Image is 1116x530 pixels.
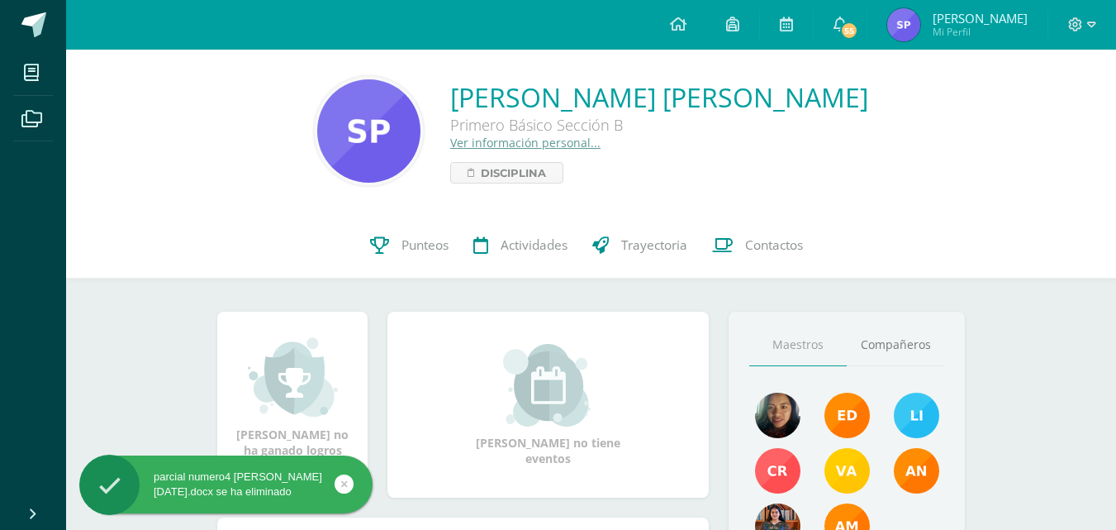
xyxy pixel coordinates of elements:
div: [PERSON_NAME] no ha ganado logros aún [234,336,351,474]
div: parcial numero4 [PERSON_NAME] [DATE].docx se ha eliminado [79,470,373,499]
img: cd5e356245587434922763be3243eb79.png [824,448,870,494]
span: Disciplina [481,163,546,183]
img: 6117b1eb4e8225ef5a84148c985d17e2.png [755,448,800,494]
span: 55 [840,21,858,40]
a: [PERSON_NAME] [PERSON_NAME] [450,79,868,115]
img: c97de3f0a4f62e6deb7e91c2258cdedc.png [755,393,800,438]
span: Trayectoria [621,236,687,254]
a: Disciplina [450,162,563,184]
img: event_small.png [503,344,593,427]
span: Mi Perfil [933,25,1028,39]
a: Ver información personal... [450,135,601,150]
img: a8ec7413206a73fcff9176258b030b6e.png [887,8,920,41]
span: [PERSON_NAME] [933,10,1028,26]
span: Punteos [401,236,449,254]
div: Primero Básico Sección B [450,115,868,135]
img: 93ccdf12d55837f49f350ac5ca2a40a5.png [894,393,939,438]
span: Actividades [501,236,567,254]
a: Trayectoria [580,212,700,279]
a: Punteos [358,212,461,279]
img: a348d660b2b29c2c864a8732de45c20a.png [894,448,939,494]
a: Actividades [461,212,580,279]
a: Maestros [749,324,847,366]
img: f40e456500941b1b33f0807dd74ea5cf.png [824,393,870,438]
div: [PERSON_NAME] no tiene eventos [466,344,631,466]
a: Contactos [700,212,815,279]
img: f4049fdd2a95d7b93aac3cbc5754fc89.png [317,79,420,183]
a: Compañeros [847,324,944,366]
img: achievement_small.png [248,336,338,418]
span: Contactos [745,236,803,254]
